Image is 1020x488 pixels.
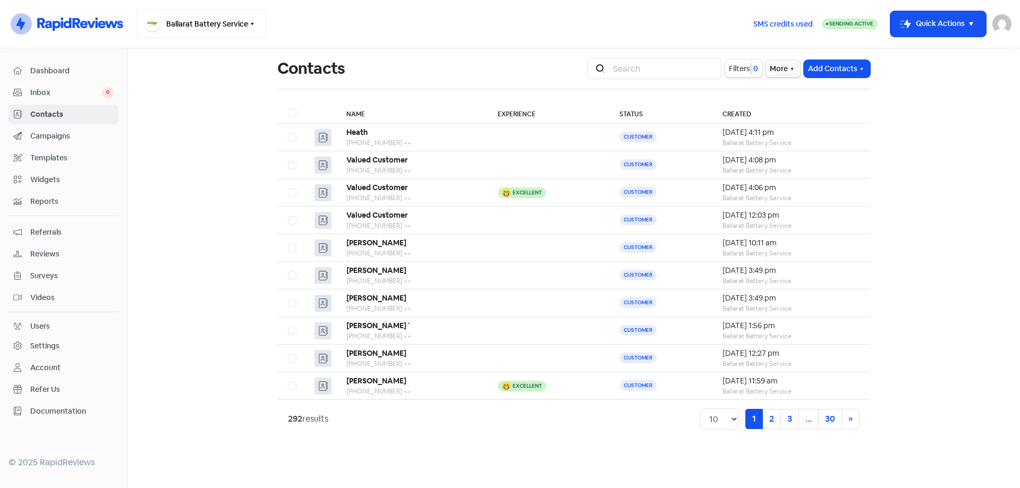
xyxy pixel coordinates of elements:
b: [PERSON_NAME] [346,266,406,275]
span: Templates [30,152,114,164]
div: Ballarat Battery Service [722,138,860,148]
span: 0 [751,63,758,74]
div: Ballarat Battery Service [722,249,860,258]
div: © 2025 RapidReviews [8,456,118,469]
a: SMS credits used [744,18,822,29]
span: Surveys [30,270,114,281]
span: Customer [619,297,657,308]
input: Search [607,58,721,79]
div: Ballarat Battery Service [722,331,860,341]
a: Sending Active [822,18,878,30]
div: [DATE] 3:49 pm [722,293,860,304]
a: 30 [818,409,842,429]
div: [DATE] 4:11 pm [722,127,860,138]
div: Account [30,362,61,373]
div: [DATE] 10:11 am [722,237,860,249]
span: Customer [619,270,657,280]
div: [PHONE_NUMBER] <> [346,276,476,286]
a: Widgets [8,170,118,190]
div: [PHONE_NUMBER] <> [346,331,476,341]
div: [PHONE_NUMBER] <> [346,193,476,203]
div: [PHONE_NUMBER] <> [346,249,476,258]
strong: 292 [288,413,302,424]
div: Ballarat Battery Service [722,276,860,286]
span: Videos [30,292,114,303]
b: Valued Customer [346,155,408,165]
a: Next [841,409,860,429]
a: Contacts [8,105,118,124]
b: Valued Customer [346,183,408,192]
b: [PERSON_NAME] [346,238,406,247]
th: Name [336,102,487,124]
a: Dashboard [8,61,118,81]
span: Customer [619,380,657,391]
a: Users [8,316,118,336]
div: [PHONE_NUMBER] <> [346,304,476,313]
span: Refer Us [30,384,114,395]
div: Ballarat Battery Service [722,359,860,369]
a: ... [798,409,819,429]
b: Heath [346,127,368,137]
div: Ballarat Battery Service [722,193,860,203]
div: [PHONE_NUMBER] <> [346,221,476,230]
span: Widgets [30,174,114,185]
a: Templates [8,148,118,168]
span: Filters [729,63,750,74]
span: Referrals [30,227,114,238]
span: Campaigns [30,131,114,142]
div: [PHONE_NUMBER] <> [346,138,476,148]
span: Contacts [30,109,114,120]
b: [PERSON_NAME] [346,376,406,386]
b: Valued Customer [346,210,408,220]
div: Ballarat Battery Service [722,304,860,313]
div: [PHONE_NUMBER] <> [346,166,476,175]
b: [PERSON_NAME]` [346,321,411,330]
div: Users [30,321,50,332]
a: Account [8,358,118,378]
b: [PERSON_NAME] [346,348,406,358]
span: Customer [619,132,657,142]
a: 1 [745,409,763,429]
span: SMS credits used [753,19,813,30]
a: Reviews [8,244,118,264]
div: [PHONE_NUMBER] <> [346,359,476,369]
th: Created [712,102,870,124]
a: Surveys [8,266,118,286]
a: Documentation [8,401,118,421]
div: Settings [30,340,59,352]
span: Customer [619,159,657,170]
a: Inbox 0 [8,83,118,102]
b: [PERSON_NAME] [346,293,406,303]
span: 0 [102,87,114,98]
a: Settings [8,336,118,356]
div: Excellent [513,190,542,195]
div: [DATE] 1:56 pm [722,320,860,331]
div: Ballarat Battery Service [722,387,860,396]
span: Customer [619,242,657,253]
div: Ballarat Battery Service [722,221,860,230]
img: User [992,14,1011,33]
span: Customer [619,187,657,198]
h1: Contacts [277,52,345,85]
button: Add Contacts [804,60,870,78]
div: [DATE] 4:08 pm [722,155,860,166]
div: Ballarat Battery Service [722,166,860,175]
span: » [848,413,853,424]
span: Inbox [30,87,102,98]
span: Documentation [30,406,114,417]
button: Filters0 [725,59,762,78]
div: [DATE] 11:59 am [722,375,860,387]
span: Dashboard [30,65,114,76]
button: Ballarat Battery Service [136,10,266,38]
span: Customer [619,325,657,336]
div: [DATE] 12:27 pm [722,348,860,359]
a: Reports [8,192,118,211]
a: 2 [762,409,781,429]
div: [DATE] 3:49 pm [722,265,860,276]
a: Refer Us [8,380,118,399]
div: [PHONE_NUMBER] <> [346,387,476,396]
button: More [766,60,801,78]
a: Campaigns [8,126,118,146]
div: [DATE] 4:06 pm [722,182,860,193]
span: Reports [30,196,114,207]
